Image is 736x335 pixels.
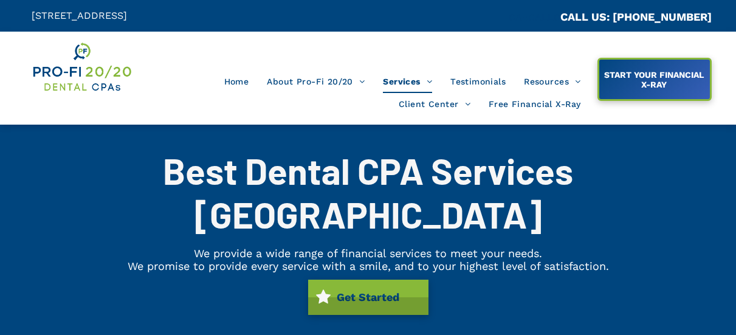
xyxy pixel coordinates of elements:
a: Home [215,70,258,93]
span: START YOUR FINANCIAL X-RAY [600,64,709,95]
span: Best Dental CPA Services [GEOGRAPHIC_DATA] [163,148,573,236]
span: We provide a wide range of financial services to meet your needs. [194,247,542,260]
a: About Pro-Fi 20/20 [258,70,374,93]
a: Testimonials [441,70,515,93]
a: Get Started [308,280,428,315]
a: Client Center [390,93,480,116]
a: Free Financial X-Ray [480,93,590,116]
a: CALL US: [PHONE_NUMBER] [560,10,712,23]
span: We promise to provide every service with a smile, and to your highest level of satisfaction. [128,260,609,272]
a: Resources [515,70,590,93]
span: [STREET_ADDRESS] [32,10,127,21]
span: Get Started [332,285,404,309]
a: Services [374,70,441,93]
a: START YOUR FINANCIAL X-RAY [597,58,712,101]
span: CA::CALLC [509,12,560,23]
img: Get Dental CPA Consulting, Bookkeeping, & Bank Loans [32,41,132,93]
